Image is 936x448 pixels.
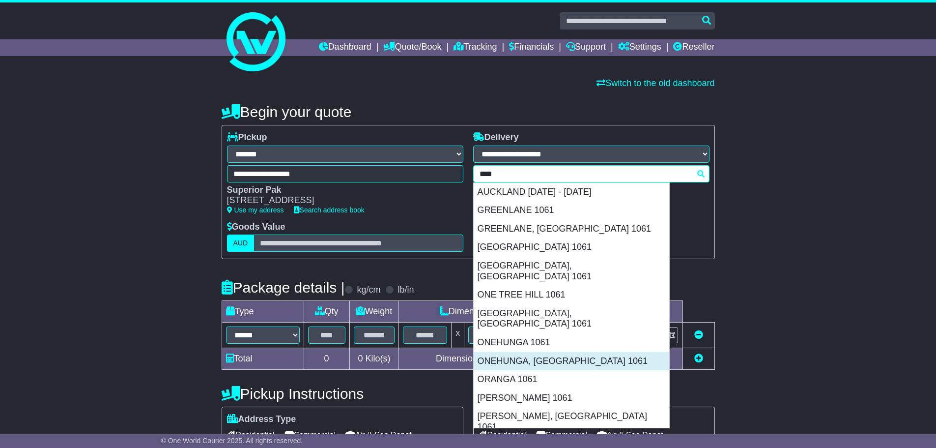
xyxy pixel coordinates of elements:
[227,222,285,233] label: Goods Value
[345,427,412,443] span: Air & Sea Depot
[474,238,669,257] div: [GEOGRAPHIC_DATA] 1061
[358,354,363,363] span: 0
[383,39,441,56] a: Quote/Book
[294,206,365,214] a: Search address book
[454,39,497,56] a: Tracking
[222,279,345,296] h4: Package details |
[473,132,519,143] label: Delivery
[673,39,714,56] a: Reseller
[596,78,714,88] a: Switch to the old dashboard
[473,165,709,182] typeahead: Please provide city
[227,132,267,143] label: Pickup
[474,220,669,239] div: GREENLANE, [GEOGRAPHIC_DATA] 1061
[222,386,463,402] h4: Pickup Instructions
[474,257,669,286] div: [GEOGRAPHIC_DATA], [GEOGRAPHIC_DATA] 1061
[304,301,349,323] td: Qty
[618,39,661,56] a: Settings
[161,437,303,445] span: © One World Courier 2025. All rights reserved.
[227,185,454,196] div: Superior Pak
[694,330,703,340] a: Remove this item
[452,323,464,348] td: x
[349,301,399,323] td: Weight
[227,427,275,443] span: Residential
[304,348,349,370] td: 0
[474,352,669,371] div: ONEHUNGA, [GEOGRAPHIC_DATA] 1061
[222,301,304,323] td: Type
[474,201,669,220] div: GREENLANE 1061
[474,389,669,408] div: [PERSON_NAME] 1061
[227,206,284,214] a: Use my address
[284,427,336,443] span: Commercial
[227,414,296,425] label: Address Type
[694,354,703,363] a: Add new item
[227,235,255,252] label: AUD
[474,183,669,202] div: AUCKLAND [DATE] - [DATE]
[566,39,606,56] a: Support
[474,407,669,436] div: [PERSON_NAME], [GEOGRAPHIC_DATA] 1061
[397,285,414,296] label: lb/in
[474,304,669,333] div: [GEOGRAPHIC_DATA], [GEOGRAPHIC_DATA] 1061
[509,39,554,56] a: Financials
[227,195,454,206] div: [STREET_ADDRESS]
[399,348,582,370] td: Dimensions in Centimetre(s)
[357,285,380,296] label: kg/cm
[474,370,669,389] div: ORANGA 1061
[222,104,715,120] h4: Begin your quote
[222,348,304,370] td: Total
[474,286,669,304] div: ONE TREE HILL 1061
[349,348,399,370] td: Kilo(s)
[399,301,582,323] td: Dimensions (L x W x H)
[319,39,371,56] a: Dashboard
[474,333,669,352] div: ONEHUNGA 1061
